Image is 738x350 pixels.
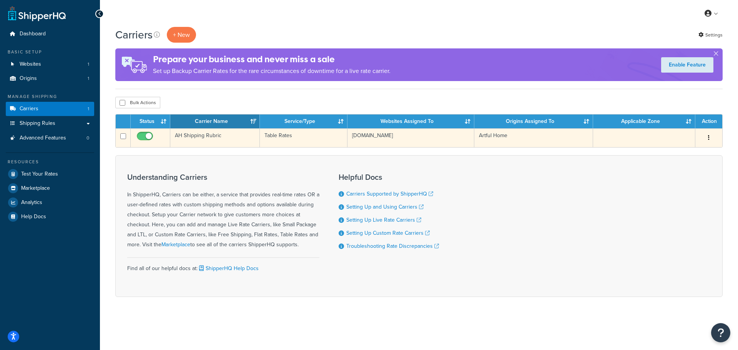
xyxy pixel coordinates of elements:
[131,114,170,128] th: Status: activate to sort column ascending
[161,241,190,249] a: Marketplace
[6,116,94,131] a: Shipping Rules
[6,71,94,86] li: Origins
[20,61,41,68] span: Websites
[347,128,474,147] td: [DOMAIN_NAME]
[115,48,153,81] img: ad-rules-rateshop-fe6ec290ccb7230408bd80ed9643f0289d75e0ffd9eb532fc0e269fcd187b520.png
[6,71,94,86] a: Origins 1
[21,199,42,206] span: Analytics
[115,27,153,42] h1: Carriers
[88,106,89,112] span: 1
[20,120,55,127] span: Shipping Rules
[6,93,94,100] div: Manage Shipping
[474,114,593,128] th: Origins Assigned To: activate to sort column ascending
[115,97,160,108] button: Bulk Actions
[20,75,37,82] span: Origins
[153,66,391,76] p: Set up Backup Carrier Rates for the rare circumstances of downtime for a live rate carrier.
[21,171,58,177] span: Test Your Rates
[21,214,46,220] span: Help Docs
[474,128,593,147] td: Artful Home
[88,61,89,68] span: 1
[153,53,391,66] h4: Prepare your business and never miss a sale
[6,181,94,195] a: Marketplace
[20,135,66,141] span: Advanced Features
[346,242,439,250] a: Troubleshooting Rate Discrepancies
[6,102,94,116] a: Carriers 1
[346,229,430,237] a: Setting Up Custom Rate Carriers
[6,196,94,209] a: Analytics
[6,57,94,71] a: Websites 1
[6,167,94,181] a: Test Your Rates
[127,173,319,181] h3: Understanding Carriers
[347,114,474,128] th: Websites Assigned To: activate to sort column ascending
[6,131,94,145] li: Advanced Features
[6,49,94,55] div: Basic Setup
[20,106,38,112] span: Carriers
[695,114,722,128] th: Action
[6,131,94,145] a: Advanced Features 0
[20,31,46,37] span: Dashboard
[127,173,319,250] div: In ShipperHQ, Carriers can be either, a service that provides real-time rates OR a user-defined r...
[8,6,66,21] a: ShipperHQ Home
[339,173,439,181] h3: Helpful Docs
[170,114,260,128] th: Carrier Name: activate to sort column ascending
[88,75,89,82] span: 1
[6,159,94,165] div: Resources
[711,323,730,342] button: Open Resource Center
[6,57,94,71] li: Websites
[698,30,723,40] a: Settings
[346,190,433,198] a: Carriers Supported by ShipperHQ
[260,128,347,147] td: Table Rates
[346,216,421,224] a: Setting Up Live Rate Carriers
[167,27,196,43] button: + New
[6,102,94,116] li: Carriers
[6,210,94,224] a: Help Docs
[198,264,259,272] a: ShipperHQ Help Docs
[170,128,260,147] td: AH Shipping Rubric
[346,203,424,211] a: Setting Up and Using Carriers
[661,57,713,73] a: Enable Feature
[86,135,89,141] span: 0
[6,27,94,41] a: Dashboard
[21,185,50,192] span: Marketplace
[127,257,319,274] div: Find all of our helpful docs at:
[593,114,695,128] th: Applicable Zone: activate to sort column ascending
[260,114,347,128] th: Service/Type: activate to sort column ascending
